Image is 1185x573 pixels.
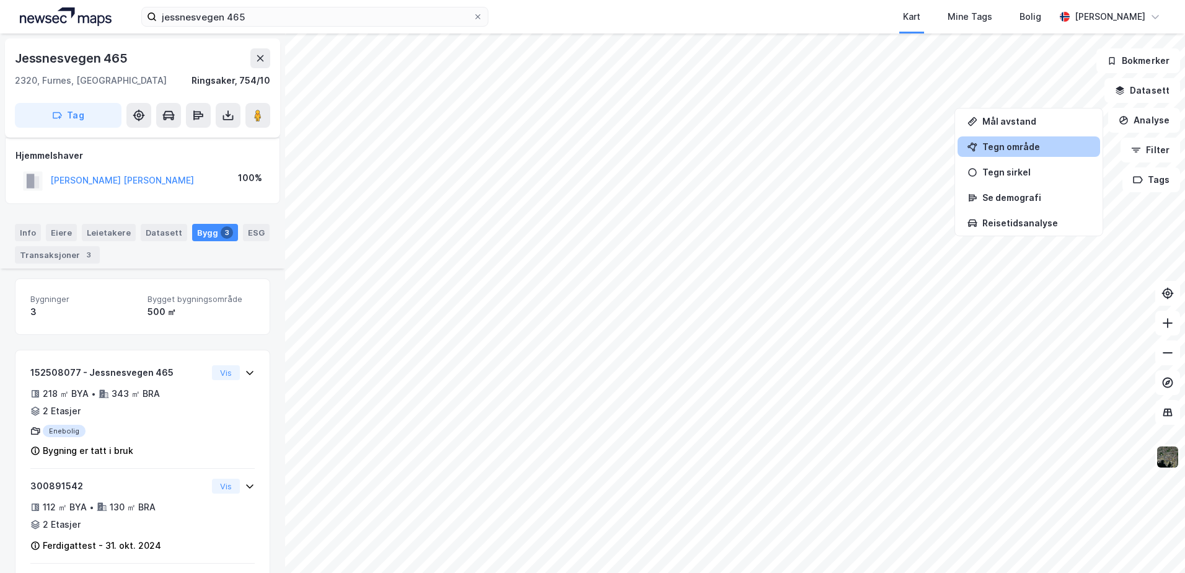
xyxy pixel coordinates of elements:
[1123,513,1185,573] iframe: Chat Widget
[243,224,270,241] div: ESG
[91,389,96,399] div: •
[212,365,240,380] button: Vis
[192,224,238,241] div: Bygg
[238,171,262,185] div: 100%
[141,224,187,241] div: Datasett
[212,479,240,494] button: Vis
[43,500,87,515] div: 112 ㎡ BYA
[903,9,920,24] div: Kart
[1122,167,1180,192] button: Tags
[15,48,130,68] div: Jessnesvegen 465
[89,502,94,512] div: •
[982,167,1090,177] div: Tegn sirkel
[1075,9,1145,24] div: [PERSON_NAME]
[43,404,81,419] div: 2 Etasjer
[30,365,207,380] div: 152508077 - Jessnesvegen 465
[82,224,136,241] div: Leietakere
[15,73,167,88] div: 2320, Furnes, [GEOGRAPHIC_DATA]
[1020,9,1041,24] div: Bolig
[1121,138,1180,162] button: Filter
[15,224,41,241] div: Info
[982,218,1090,228] div: Reisetidsanalyse
[982,192,1090,203] div: Se demografi
[1156,445,1179,469] img: 9k=
[43,386,89,401] div: 218 ㎡ BYA
[43,538,161,553] div: Ferdigattest - 31. okt. 2024
[43,517,81,532] div: 2 Etasjer
[192,73,270,88] div: Ringsaker, 754/10
[221,226,233,239] div: 3
[112,386,160,401] div: 343 ㎡ BRA
[15,148,270,163] div: Hjemmelshaver
[82,249,95,261] div: 3
[948,9,992,24] div: Mine Tags
[30,294,138,304] span: Bygninger
[1096,48,1180,73] button: Bokmerker
[148,304,255,319] div: 500 ㎡
[15,103,121,128] button: Tag
[1104,78,1180,103] button: Datasett
[20,7,112,26] img: logo.a4113a55bc3d86da70a041830d287a7e.svg
[982,116,1090,127] div: Mål avstand
[148,294,255,304] span: Bygget bygningsområde
[30,304,138,319] div: 3
[46,224,77,241] div: Eiere
[1108,108,1180,133] button: Analyse
[110,500,156,515] div: 130 ㎡ BRA
[15,246,100,264] div: Transaksjoner
[982,141,1090,152] div: Tegn område
[157,7,473,26] input: Søk på adresse, matrikkel, gårdeiere, leietakere eller personer
[30,479,207,494] div: 300891542
[1123,513,1185,573] div: Kontrollprogram for chat
[43,443,133,458] div: Bygning er tatt i bruk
